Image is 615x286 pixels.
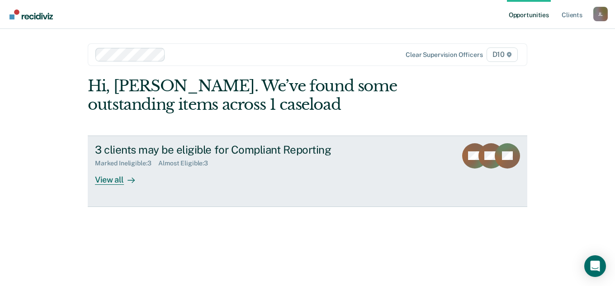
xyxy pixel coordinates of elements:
[9,9,53,19] img: Recidiviz
[584,255,606,277] div: Open Intercom Messenger
[95,159,158,167] div: Marked Ineligible : 3
[406,51,483,59] div: Clear supervision officers
[593,7,608,21] div: J L
[88,136,527,207] a: 3 clients may be eligible for Compliant ReportingMarked Ineligible:3Almost Eligible:3View all
[88,77,440,114] div: Hi, [PERSON_NAME]. We’ve found some outstanding items across 1 caseload
[593,7,608,21] button: Profile dropdown button
[487,47,518,62] span: D10
[158,159,215,167] div: Almost Eligible : 3
[95,167,146,185] div: View all
[95,143,412,156] div: 3 clients may be eligible for Compliant Reporting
